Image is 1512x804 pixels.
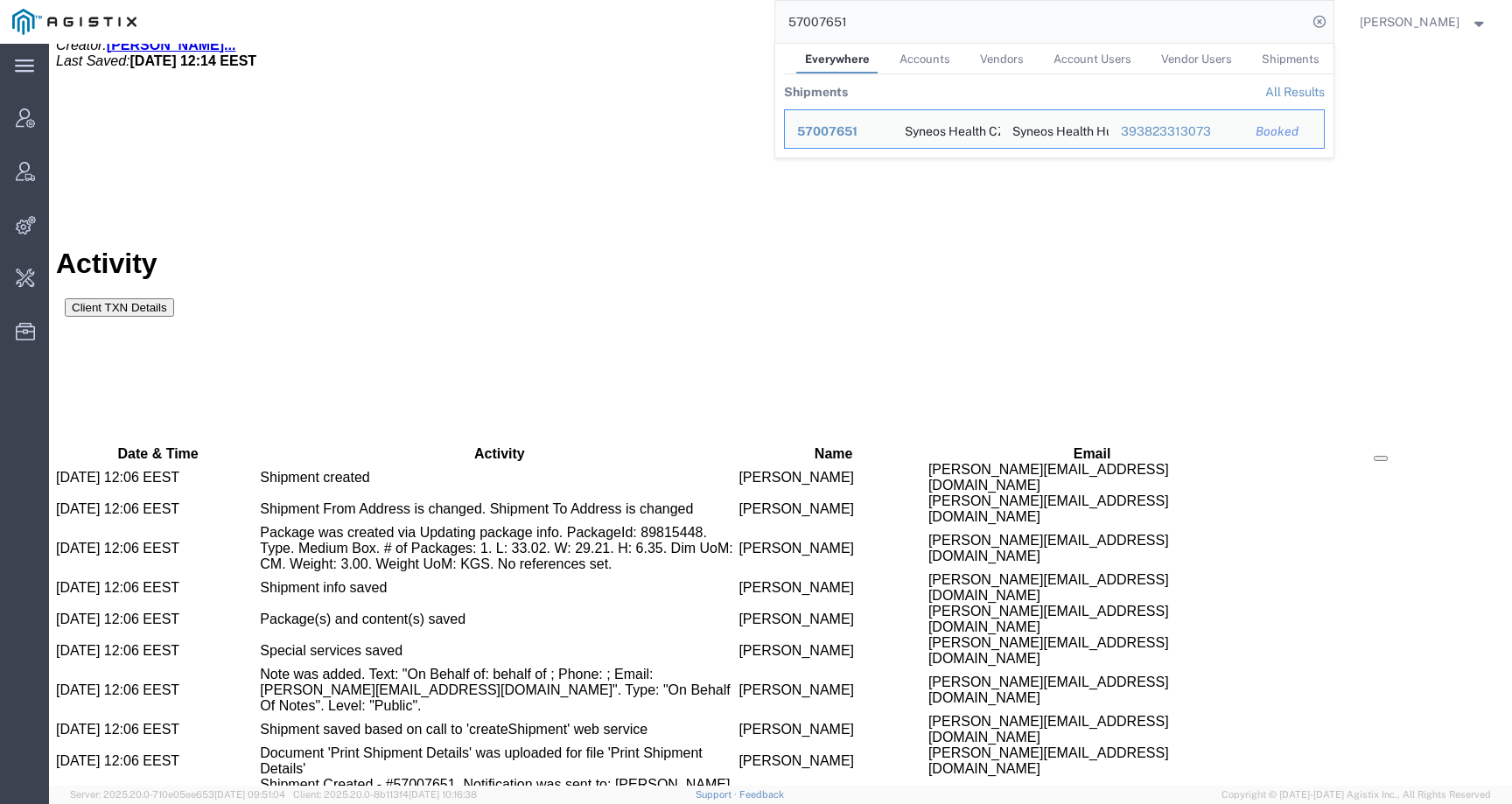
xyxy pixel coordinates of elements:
[696,789,739,800] a: Support
[1221,787,1491,802] span: Copyright © [DATE]-[DATE] Agistix Inc., All Rights Reserved
[797,124,857,138] span: 57007651
[12,9,136,35] img: logo
[1359,11,1488,32] button: [PERSON_NAME]
[879,702,1120,732] span: [PERSON_NAME][EMAIL_ADDRESS][DOMAIN_NAME]
[49,44,1512,786] iframe: FS Legacy Container
[879,402,1207,418] th: Email: activate to sort column ascending
[211,591,689,623] td: Special services saved
[1256,122,1312,141] div: Booked
[1161,52,1232,66] span: Vendor Users
[214,789,285,800] span: [DATE] 09:51:04
[879,670,1120,701] span: [PERSON_NAME][EMAIL_ADDRESS][DOMAIN_NAME]
[211,733,689,780] td: Shipment Created - #57007651. Notification was sent to: [PERSON_NAME][EMAIL_ADDRESS][DOMAIN_NAME]...
[689,702,878,733] td: [PERSON_NAME]
[293,789,477,800] span: Client: 2025.20.0-8b113f4
[879,591,1120,622] span: [PERSON_NAME][EMAIL_ADDRESS][DOMAIN_NAME]
[1360,12,1459,31] span: Kate Petrenko
[904,110,988,148] div: Syneos Health CZ s.r.o
[879,489,1120,520] span: [PERSON_NAME][EMAIL_ADDRESS][DOMAIN_NAME]
[784,74,1333,157] table: Search Results
[689,418,878,450] td: [PERSON_NAME]
[7,591,211,623] td: [DATE] 12:06 EEST
[7,10,81,24] i: Last Saved:
[7,402,211,418] th: Date &amp; Time: activate to sort column descending
[7,733,211,780] td: [DATE] 12:06 EEST
[211,402,689,418] th: Activity: activate to sort column ascending
[775,1,1307,43] input: Search for shipment number, reference number
[211,702,689,733] td: Document 'Print Shipment Details' was uploaded for file 'Print Shipment Details'
[7,528,211,560] td: [DATE] 12:06 EEST
[689,733,878,780] td: [PERSON_NAME]
[689,623,878,670] td: [PERSON_NAME]
[689,560,878,591] td: [PERSON_NAME]
[7,418,211,450] td: [DATE] 12:06 EEST
[7,623,211,670] td: [DATE] 12:06 EEST
[7,450,211,481] td: [DATE] 12:06 EEST
[409,789,477,800] span: [DATE] 10:16:38
[879,741,1120,772] span: [PERSON_NAME][EMAIL_ADDRESS][DOMAIN_NAME]
[211,560,689,591] td: Package(s) and content(s) saved
[211,450,689,481] td: Shipment From Address is changed. Shipment To Address is changed
[7,481,211,528] td: [DATE] 12:06 EEST
[797,122,880,141] div: 57007651
[211,481,689,528] td: Package was created via Updating package info. PackageId: 89815448. Type. Medium Box. # of Packag...
[1262,52,1319,66] span: Shipments
[7,702,211,733] td: [DATE] 12:06 EEST
[7,204,1456,236] h1: Activity
[689,670,878,702] td: [PERSON_NAME]
[211,528,689,560] td: Shipment info saved
[980,52,1024,66] span: Vendors
[1053,52,1131,66] span: Account Users
[689,450,878,481] td: [PERSON_NAME]
[879,450,1120,480] span: [PERSON_NAME][EMAIL_ADDRESS][DOMAIN_NAME]
[211,623,689,670] td: Note was added. Text: "On Behalf of: behalf of ; Phone: ; Email: [PERSON_NAME][EMAIL_ADDRESS][DOM...
[1265,85,1325,99] a: View all shipments found by criterion
[739,789,784,800] a: Feedback
[1012,110,1096,148] div: Syneos Health Hungary Kft.
[879,528,1120,559] span: [PERSON_NAME][EMAIL_ADDRESS][DOMAIN_NAME]
[211,418,689,450] td: Shipment created
[211,670,689,702] td: Shipment saved based on call to 'createShipment' web service
[70,789,285,800] span: Server: 2025.20.0-710e05ee653
[899,52,950,66] span: Accounts
[7,560,211,591] td: [DATE] 12:06 EEST
[689,402,878,418] th: Name: activate to sort column ascending
[784,74,848,109] th: Shipments
[805,52,870,66] span: Everywhere
[1120,122,1231,141] div: 393823313073
[879,560,1120,591] span: [PERSON_NAME][EMAIL_ADDRESS][DOMAIN_NAME]
[689,591,878,623] td: [PERSON_NAME]
[1325,412,1339,417] button: Manage table columns
[689,481,878,528] td: [PERSON_NAME]
[879,418,1120,449] span: [PERSON_NAME][EMAIL_ADDRESS][DOMAIN_NAME]
[7,670,211,702] td: [DATE] 12:06 EEST
[81,10,208,24] span: [DATE] 12:14 EEST
[689,528,878,560] td: [PERSON_NAME]
[16,255,125,273] button: Client TXN Details
[879,631,1120,661] span: [PERSON_NAME][EMAIL_ADDRESS][DOMAIN_NAME]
